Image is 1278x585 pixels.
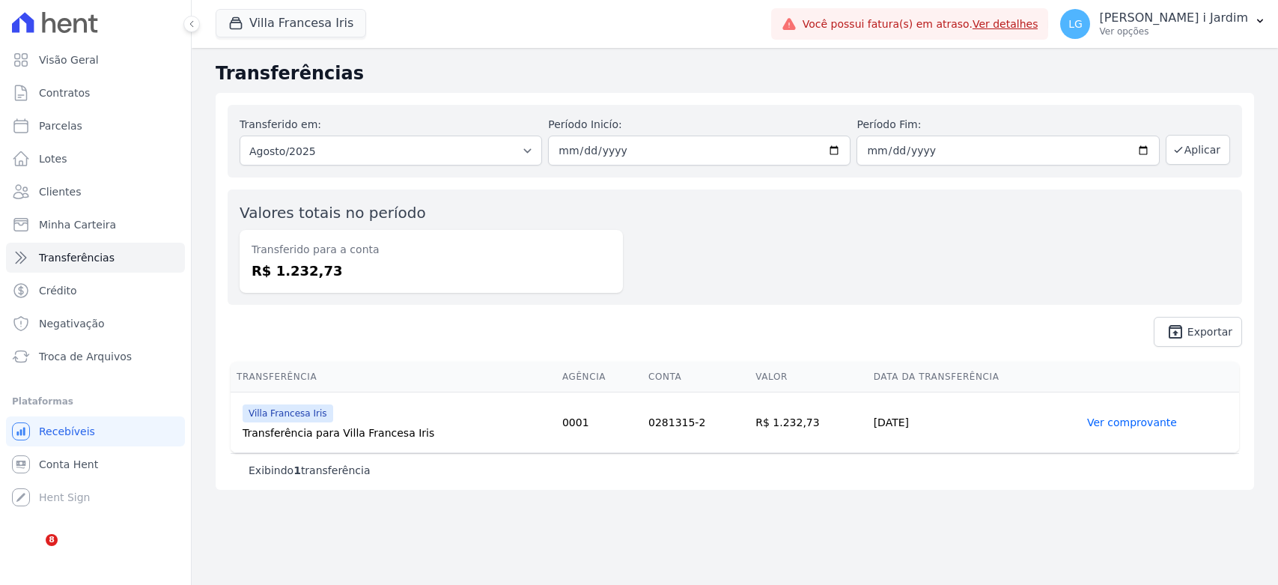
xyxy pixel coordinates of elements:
span: LG [1068,19,1083,29]
span: Contratos [39,85,90,100]
a: Minha Carteira [6,210,185,240]
td: 0281315-2 [642,392,749,453]
span: Negativação [39,316,105,331]
span: Parcelas [39,118,82,133]
th: Valor [749,362,867,392]
dt: Transferido para a conta [252,242,611,258]
a: Transferências [6,243,185,273]
a: Crédito [6,276,185,306]
th: Transferência [231,362,556,392]
a: Troca de Arquivos [6,342,185,372]
span: Você possui fatura(s) em atraso. [803,16,1038,32]
a: Clientes [6,177,185,207]
a: Parcelas [6,111,185,141]
button: Aplicar [1166,135,1230,165]
a: Negativação [6,309,185,339]
span: Lotes [39,151,67,166]
span: Minha Carteira [39,217,116,232]
a: Contratos [6,78,185,108]
a: unarchive Exportar [1154,317,1242,347]
td: R$ 1.232,73 [749,392,867,453]
iframe: Intercom live chat [15,534,51,570]
i: unarchive [1166,323,1184,341]
td: [DATE] [868,392,1081,453]
a: Visão Geral [6,45,185,75]
th: Conta [642,362,749,392]
label: Transferido em: [240,118,321,130]
span: Clientes [39,184,81,199]
label: Valores totais no período [240,204,426,222]
span: Transferências [39,250,115,265]
span: Villa Francesa Iris [243,404,333,422]
label: Período Fim: [856,117,1159,133]
a: Ver comprovante [1087,416,1177,428]
th: Agência [556,362,642,392]
dd: R$ 1.232,73 [252,261,611,281]
a: Ver detalhes [973,18,1038,30]
span: Recebíveis [39,424,95,439]
p: [PERSON_NAME] i Jardim [1099,10,1248,25]
span: Exportar [1187,327,1232,336]
button: LG [PERSON_NAME] i Jardim Ver opções [1048,3,1278,45]
a: Recebíveis [6,416,185,446]
span: Visão Geral [39,52,99,67]
div: Plataformas [12,392,179,410]
b: 1 [293,464,301,476]
th: Data da Transferência [868,362,1081,392]
span: Conta Hent [39,457,98,472]
h2: Transferências [216,60,1254,87]
span: Crédito [39,283,77,298]
span: 8 [46,534,58,546]
div: Transferência para Villa Francesa Iris [243,425,550,440]
label: Período Inicío: [548,117,851,133]
td: 0001 [556,392,642,453]
p: Exibindo transferência [249,463,371,478]
a: Conta Hent [6,449,185,479]
span: Troca de Arquivos [39,349,132,364]
p: Ver opções [1099,25,1248,37]
a: Lotes [6,144,185,174]
button: Villa Francesa Iris [216,9,366,37]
